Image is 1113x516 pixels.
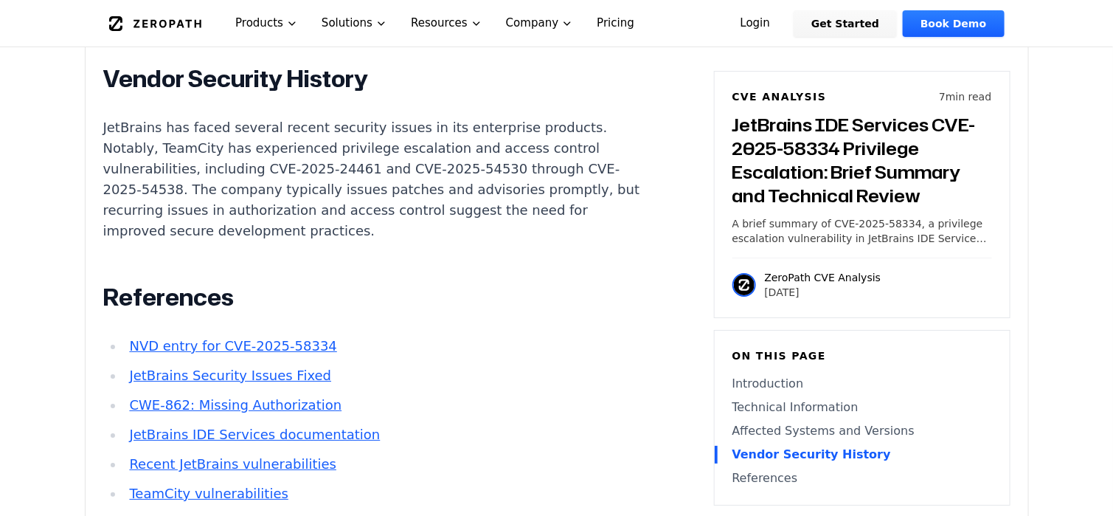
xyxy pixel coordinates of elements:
[732,348,992,363] h6: On this page
[103,117,652,241] p: JetBrains has faced several recent security issues in its enterprise products. Notably, TeamCity ...
[903,10,1004,37] a: Book Demo
[732,375,992,393] a: Introduction
[732,446,992,464] a: Vendor Security History
[129,338,336,354] a: NVD entry for CVE-2025-58334
[129,456,336,472] a: Recent JetBrains vulnerabilities
[732,273,756,297] img: ZeroPath CVE Analysis
[732,216,992,246] p: A brief summary of CVE-2025-58334, a privilege escalation vulnerability in JetBrains IDE Services...
[723,10,788,37] a: Login
[732,469,992,487] a: References
[103,283,652,312] h2: References
[939,89,991,104] p: 7 min read
[794,10,897,37] a: Get Started
[732,422,992,440] a: Affected Systems and Versions
[129,427,380,442] a: JetBrains IDE Services documentation
[732,89,827,104] h6: CVE Analysis
[129,368,331,383] a: JetBrains Security Issues Fixed
[129,397,341,413] a: CWE-862: Missing Authorization
[765,270,881,285] p: ZeroPath CVE Analysis
[765,285,881,300] p: [DATE]
[732,113,992,207] h3: JetBrains IDE Services CVE-2025-58334 Privilege Escalation: Brief Summary and Technical Review
[103,64,652,94] h2: Vendor Security History
[129,486,288,501] a: TeamCity vulnerabilities
[732,399,992,416] a: Technical Information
